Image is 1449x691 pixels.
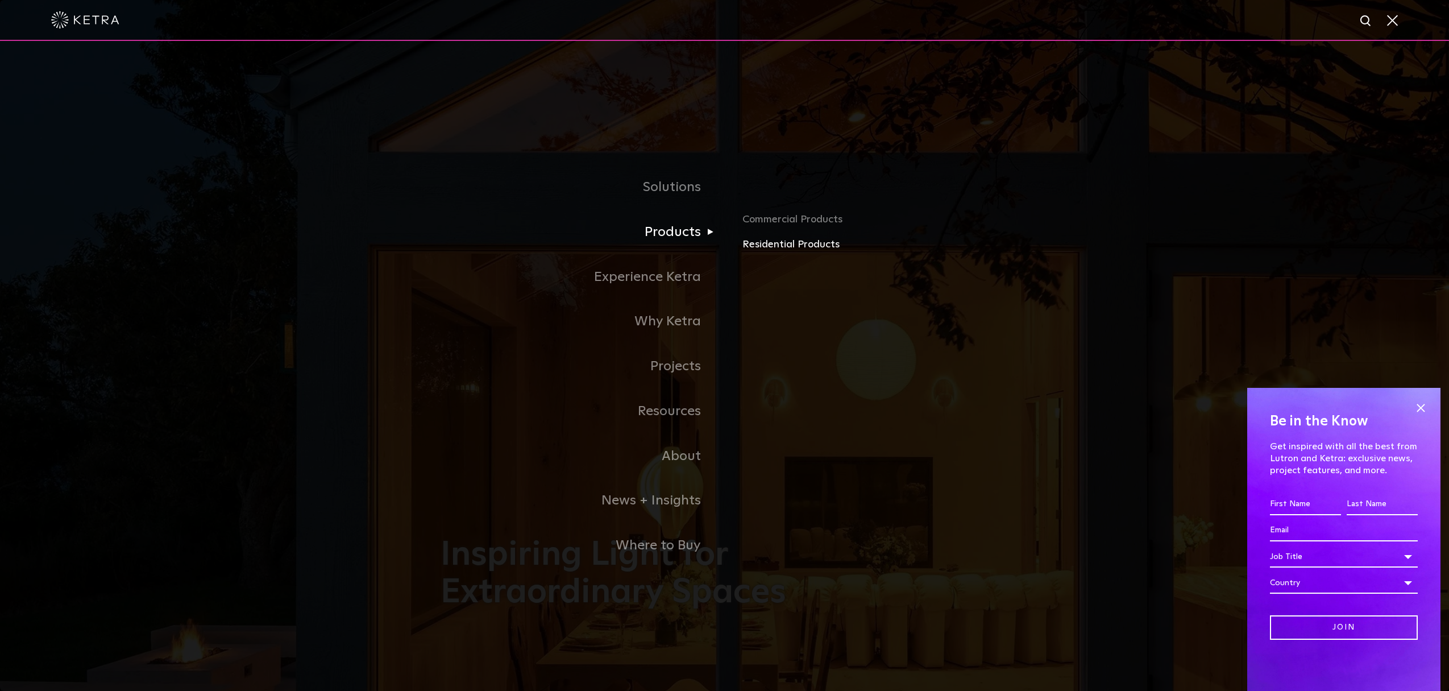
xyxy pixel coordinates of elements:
a: Projects [441,344,725,389]
input: Email [1270,520,1418,541]
p: Get inspired with all the best from Lutron and Ketra: exclusive news, project features, and more. [1270,441,1418,476]
a: About [441,434,725,479]
a: Experience Ketra [441,255,725,300]
a: Where to Buy [441,523,725,568]
input: Join [1270,615,1418,640]
a: Commercial Products [742,212,1008,237]
a: Why Ketra [441,299,725,344]
a: Resources [441,389,725,434]
img: search icon [1359,14,1373,28]
img: ketra-logo-2019-white [51,11,119,28]
h4: Be in the Know [1270,411,1418,432]
a: Solutions [441,165,725,210]
div: Job Title [1270,546,1418,568]
input: Last Name [1347,494,1418,515]
a: Products [441,210,725,255]
div: Country [1270,572,1418,594]
a: Residential Products [742,237,1008,253]
div: Navigation Menu [441,165,1009,568]
a: News + Insights [441,478,725,523]
input: First Name [1270,494,1341,515]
